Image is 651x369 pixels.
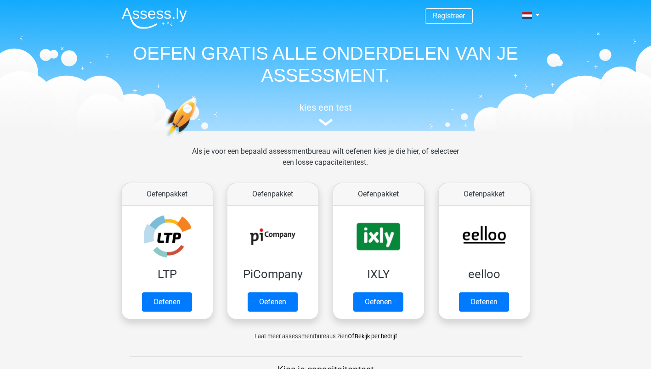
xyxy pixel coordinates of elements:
h1: OEFEN GRATIS ALLE ONDERDELEN VAN JE ASSESSMENT. [114,42,537,86]
a: Oefenen [142,292,192,312]
a: kies een test [114,102,537,126]
a: Oefenen [353,292,403,312]
a: Oefenen [248,292,298,312]
img: Assessly [122,7,187,29]
h5: kies een test [114,102,537,113]
img: oefenen [165,97,232,180]
img: assessment [319,119,333,126]
div: Als je voor een bepaald assessmentbureau wilt oefenen kies je die hier, of selecteer een losse ca... [185,146,466,179]
div: of [114,323,537,341]
a: Oefenen [459,292,509,312]
a: Bekijk per bedrijf [355,333,397,340]
span: Laat meer assessmentbureaus zien [255,333,348,340]
a: Registreer [433,11,465,20]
